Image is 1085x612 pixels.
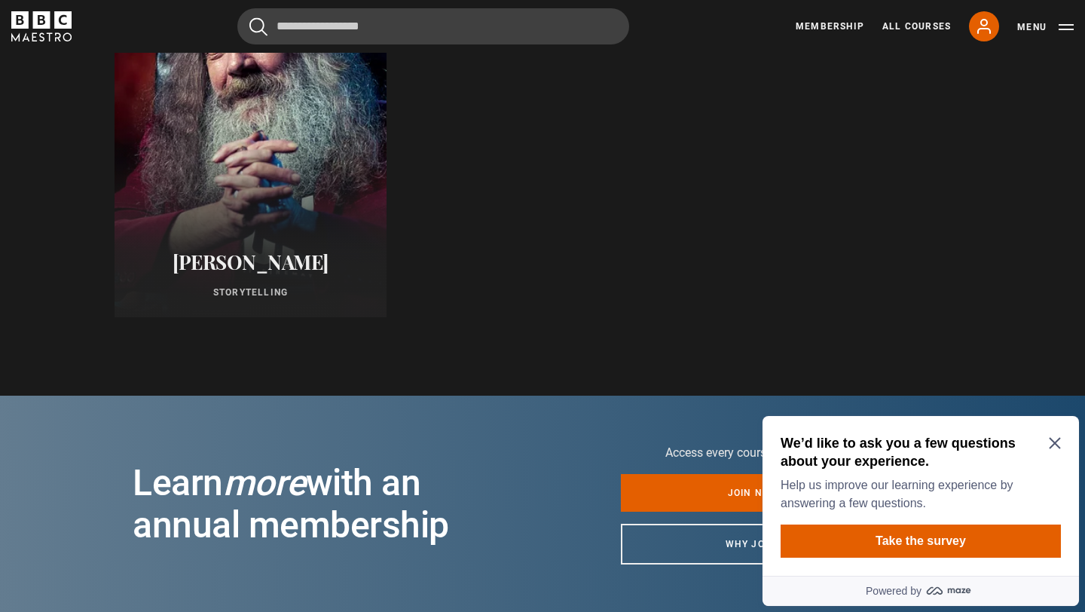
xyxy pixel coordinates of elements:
[223,461,306,504] i: more
[621,474,885,512] a: Join now
[292,27,304,39] button: Close Maze Prompt
[621,524,885,565] a: Why join?
[24,115,304,148] button: Take the survey
[249,17,267,36] button: Submit the search query
[133,286,368,299] p: Storytelling
[6,6,322,196] div: Optional study invitation
[133,250,368,274] h2: [PERSON_NAME]
[24,66,298,103] p: Help us improve our learning experience by answering a few questions.
[796,20,864,33] a: Membership
[11,11,72,41] svg: BBC Maestro
[24,24,298,60] h2: We’d like to ask you a few questions about your experience.
[882,20,951,33] a: All Courses
[6,166,322,196] a: Powered by maze
[237,8,629,44] input: Search
[133,462,531,546] h2: Learn with an annual membership
[621,444,885,462] p: Access every course for just
[1017,20,1074,35] button: Toggle navigation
